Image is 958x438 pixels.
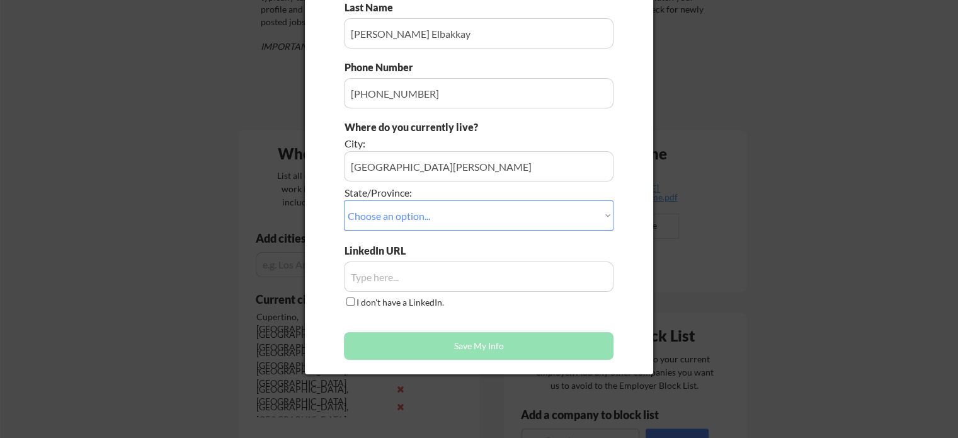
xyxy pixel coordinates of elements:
div: Phone Number [345,61,420,74]
input: Type here... [344,262,613,292]
label: I don't have a LinkedIn. [356,297,444,308]
input: e.g. Los Angeles [344,151,613,182]
input: Type here... [344,78,613,108]
div: City: [345,137,543,151]
div: LinkedIn URL [345,244,438,258]
div: Where do you currently live? [345,120,543,134]
input: Type here... [344,18,613,49]
button: Save My Info [344,332,613,360]
div: State/Province: [345,186,543,200]
div: Last Name [345,1,406,14]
